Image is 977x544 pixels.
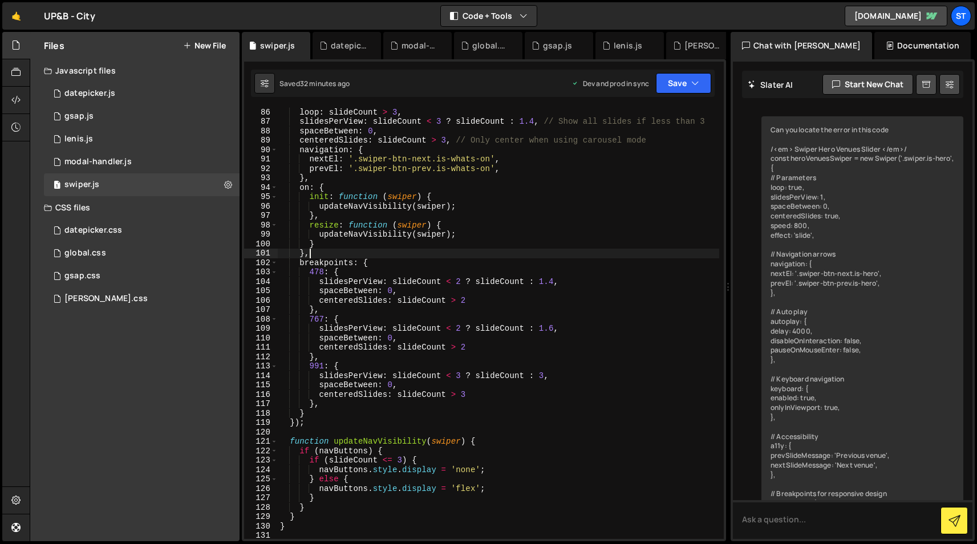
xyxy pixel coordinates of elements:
[244,484,278,494] div: 126
[44,287,240,310] div: 17139/47303.css
[244,117,278,127] div: 87
[244,493,278,503] div: 127
[44,39,64,52] h2: Files
[64,225,122,236] div: datepicker.css
[244,211,278,221] div: 97
[684,40,721,51] div: [PERSON_NAME].css
[244,136,278,145] div: 89
[244,380,278,390] div: 115
[244,371,278,381] div: 114
[44,265,240,287] div: 17139/47302.css
[244,267,278,277] div: 103
[244,399,278,409] div: 117
[244,428,278,437] div: 120
[244,192,278,202] div: 95
[44,151,240,173] div: 17139/47298.js
[244,446,278,456] div: 122
[244,108,278,117] div: 86
[244,503,278,513] div: 128
[244,145,278,155] div: 90
[64,180,99,190] div: swiper.js
[731,32,872,59] div: Chat with [PERSON_NAME]
[244,418,278,428] div: 119
[54,181,60,190] span: 1
[244,258,278,268] div: 102
[244,277,278,287] div: 104
[44,219,240,242] div: 17139/47300.css
[44,242,240,265] div: 17139/47301.css
[874,32,971,59] div: Documentation
[244,362,278,371] div: 113
[244,164,278,174] div: 92
[244,221,278,230] div: 98
[441,6,537,26] button: Code + Tools
[244,296,278,306] div: 106
[244,286,278,296] div: 105
[951,6,971,26] a: st
[244,315,278,324] div: 108
[64,88,115,99] div: datepicker.js
[845,6,947,26] a: [DOMAIN_NAME]
[300,79,350,88] div: 32 minutes ago
[244,512,278,522] div: 129
[44,105,240,128] div: 17139/47297.js
[244,155,278,164] div: 91
[244,202,278,212] div: 96
[244,390,278,400] div: 116
[44,82,240,105] div: 17139/47296.js
[614,40,642,51] div: lenis.js
[244,352,278,362] div: 112
[64,157,132,167] div: modal-handler.js
[244,305,278,315] div: 107
[656,73,711,94] button: Save
[64,134,93,144] div: lenis.js
[279,79,350,88] div: Saved
[183,41,226,50] button: New File
[64,111,94,121] div: gsap.js
[244,522,278,531] div: 130
[260,40,295,51] div: swiper.js
[571,79,649,88] div: Dev and prod in sync
[244,239,278,249] div: 100
[472,40,509,51] div: global.css
[822,74,913,95] button: Start new chat
[44,128,240,151] div: 17139/48191.js
[64,248,106,258] div: global.css
[244,127,278,136] div: 88
[402,40,438,51] div: modal-handler.js
[30,59,240,82] div: Javascript files
[244,531,278,541] div: 131
[30,196,240,219] div: CSS files
[244,173,278,183] div: 93
[244,343,278,352] div: 111
[244,249,278,258] div: 101
[244,230,278,239] div: 99
[244,474,278,484] div: 125
[331,40,367,51] div: datepicker.js
[244,334,278,343] div: 110
[64,271,100,281] div: gsap.css
[244,183,278,193] div: 94
[244,437,278,446] div: 121
[244,456,278,465] div: 123
[44,173,240,196] div: swiper.js
[244,465,278,475] div: 124
[244,409,278,419] div: 118
[2,2,30,30] a: 🤙
[64,294,148,304] div: [PERSON_NAME].css
[44,9,95,23] div: UP&B - City
[543,40,572,51] div: gsap.js
[244,324,278,334] div: 109
[748,79,793,90] h2: Slater AI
